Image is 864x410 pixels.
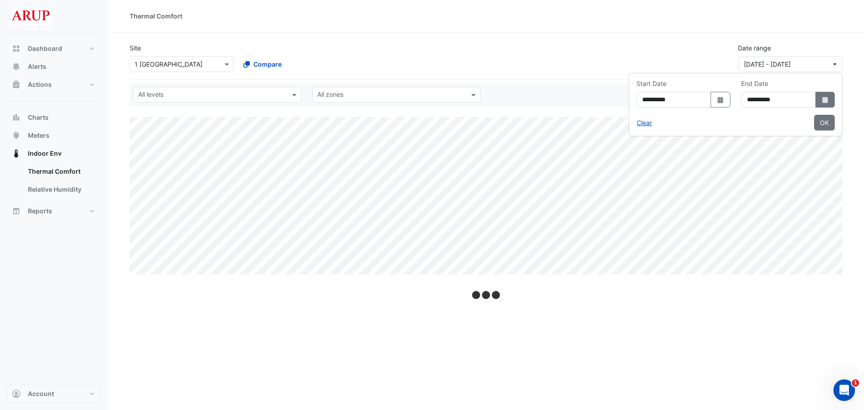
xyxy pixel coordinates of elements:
app-icon: Actions [12,80,21,89]
span: 1 [852,379,859,387]
button: Dashboard [7,40,101,58]
span: Compare [253,59,282,69]
span: Meters [28,131,49,140]
button: Meters [7,126,101,144]
fa-icon: Select Date [821,96,829,104]
div: Thermal Comfort [130,11,182,21]
span: Indoor Env [28,149,62,158]
app-icon: Meters [12,131,21,140]
span: Dashboard [28,44,62,53]
app-icon: Dashboard [12,44,21,53]
button: Close [814,115,835,131]
label: End Date [741,79,768,88]
button: Alerts [7,58,101,76]
button: Account [7,385,101,403]
label: Site [130,43,141,53]
span: Charts [28,113,49,122]
app-icon: Indoor Env [12,149,21,158]
a: Thermal Comfort [21,162,101,180]
app-icon: Reports [12,207,21,216]
button: Charts [7,108,101,126]
span: 21 Jul 25 - 11 Aug 25 [744,60,791,68]
iframe: Intercom live chat [833,379,855,401]
app-icon: Alerts [12,62,21,71]
img: Company Logo [11,7,51,25]
span: Alerts [28,62,46,71]
button: Indoor Env [7,144,101,162]
div: Indoor Env [7,162,101,202]
label: Date range [738,43,771,53]
button: Reports [7,202,101,220]
label: Start Date [636,79,666,88]
button: Compare [238,56,288,72]
button: Clear [636,115,652,131]
div: All zones [316,90,343,101]
span: Actions [28,80,52,89]
span: Account [28,389,54,398]
button: Actions [7,76,101,94]
app-icon: Charts [12,113,21,122]
button: [DATE] - [DATE] [738,56,842,72]
div: All levels [137,90,163,101]
span: Reports [28,207,52,216]
fa-icon: Select Date [716,96,724,104]
div: dropDown [629,73,842,136]
a: Relative Humidity [21,180,101,198]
